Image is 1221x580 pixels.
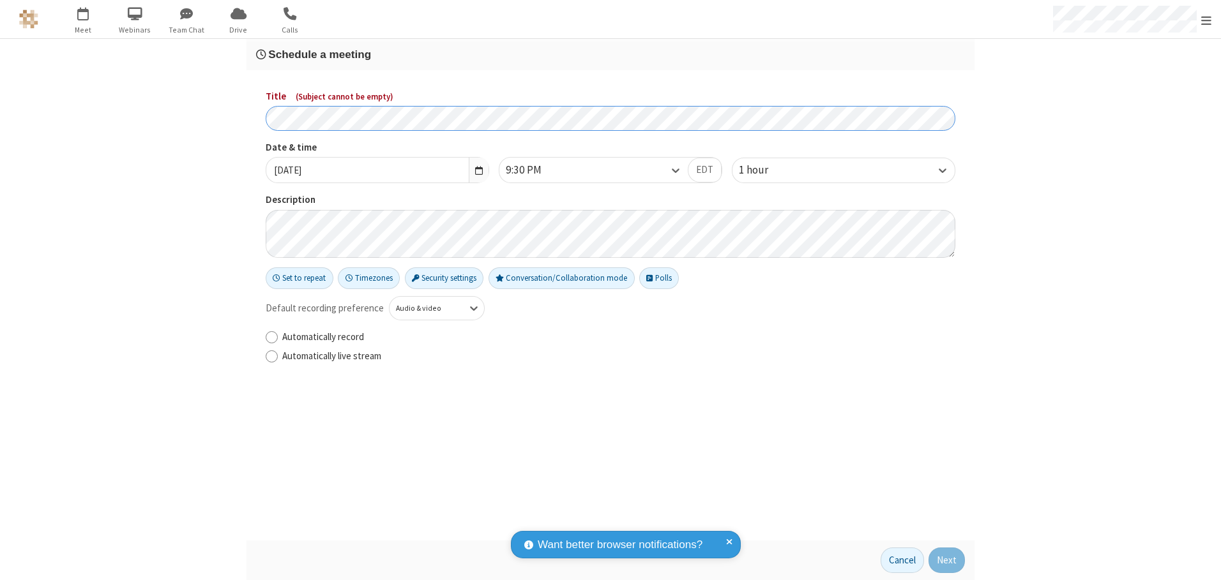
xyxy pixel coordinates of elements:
div: 9:30 PM [506,162,563,179]
div: Audio & video [396,302,457,314]
span: Drive [215,24,262,36]
span: Want better browser notifications? [538,537,702,553]
span: Calls [266,24,314,36]
span: Meet [59,24,107,36]
button: Next [929,547,965,573]
span: Schedule a meeting [268,48,371,61]
label: Automatically record [282,330,955,345]
button: Security settings [405,267,484,289]
label: Title [266,89,955,104]
span: ( Subject cannot be empty ) [296,91,393,102]
button: Set to repeat [266,267,333,289]
label: Date & time [266,140,489,155]
span: Team Chat [163,24,211,36]
label: Description [266,193,955,207]
button: Cancel [881,547,924,573]
button: Conversation/Collaboration mode [489,267,635,289]
button: EDT [688,158,722,183]
span: Webinars [111,24,159,36]
button: Timezones [338,267,400,289]
span: Default recording preference [266,301,384,316]
div: 1 hour [739,162,790,179]
label: Automatically live stream [282,349,955,364]
img: QA Selenium DO NOT DELETE OR CHANGE [19,10,38,29]
button: Polls [639,267,679,289]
